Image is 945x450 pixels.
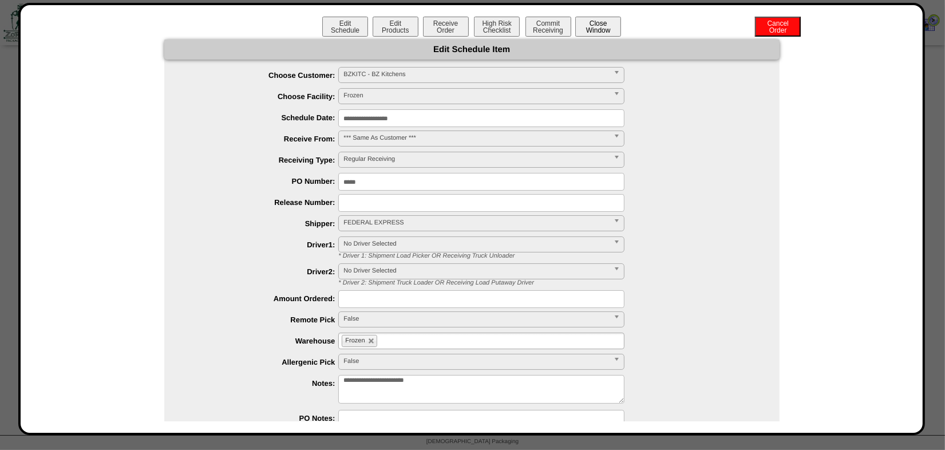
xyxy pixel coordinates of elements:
[343,237,609,251] span: No Driver Selected
[755,17,801,37] button: CancelOrder
[345,337,365,344] span: Frozen
[187,294,339,303] label: Amount Ordered:
[343,354,609,368] span: False
[343,312,609,326] span: False
[187,414,339,423] label: PO Notes:
[187,337,339,345] label: Warehouse
[474,17,520,37] button: High RiskChecklist
[187,92,339,101] label: Choose Facility:
[343,68,609,81] span: BZKITC - BZ Kitchens
[187,267,339,276] label: Driver2:
[187,358,339,366] label: Allergenic Pick
[187,177,339,185] label: PO Number:
[373,17,418,37] button: EditProducts
[187,156,339,164] label: Receiving Type:
[574,26,622,34] a: CloseWindow
[343,216,609,230] span: FEDERAL EXPRESS
[187,113,339,122] label: Schedule Date:
[330,252,780,259] div: * Driver 1: Shipment Load Picker OR Receiving Truck Unloader
[473,26,523,34] a: High RiskChecklist
[330,279,780,286] div: * Driver 2: Shipment Truck Loader OR Receiving Load Putaway Driver
[187,315,339,324] label: Remote Pick
[343,89,609,102] span: Frozen
[187,71,339,80] label: Choose Customer:
[187,240,339,249] label: Driver1:
[322,17,368,37] button: EditSchedule
[525,17,571,37] button: CommitReceiving
[343,264,609,278] span: No Driver Selected
[187,135,339,143] label: Receive From:
[575,17,621,37] button: CloseWindow
[423,17,469,37] button: ReceiveOrder
[164,40,780,60] div: Edit Schedule Item
[187,198,339,207] label: Release Number:
[187,219,339,228] label: Shipper:
[187,379,339,388] label: Notes:
[343,152,609,166] span: Regular Receiving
